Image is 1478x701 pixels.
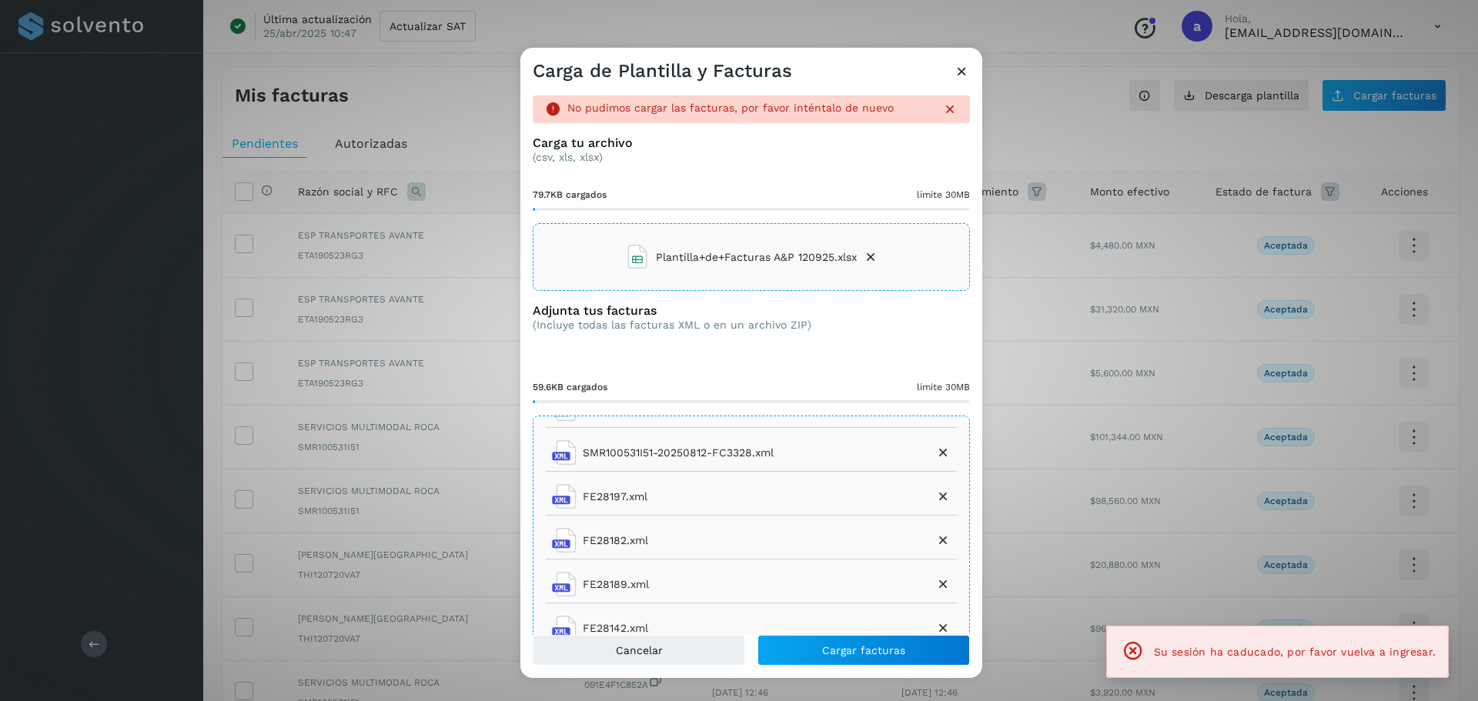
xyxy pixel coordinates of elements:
button: Cargar facturas [757,635,970,666]
h3: Adjunta tus facturas [533,303,811,318]
h3: Carga tu archivo [533,135,970,150]
span: SMR100531I51-20250812-FC3328.xml [583,445,774,461]
p: (Incluye todas las facturas XML o en un archivo ZIP) [533,319,811,332]
span: FE28182.xml [583,532,648,549]
p: (csv, xls, xlsx) [533,151,970,164]
span: FE28197.xml [583,489,647,505]
span: Su sesión ha caducado, por favor vuelva a ingresar. [1154,646,1436,658]
button: Cancelar [533,635,745,666]
p: No pudimos cargar las facturas, por favor inténtalo de nuevo [567,102,894,115]
span: límite 30MB [917,188,970,202]
span: SMR100531I51-20250823-FC3338.xml [583,401,776,417]
span: Cancelar [616,645,663,656]
span: FE28142.xml [583,620,648,636]
span: 59.6KB cargados [533,380,607,394]
span: límite 30MB [917,380,970,394]
span: Cargar facturas [822,645,905,656]
span: Plantilla+de+Facturas A&P 120925.xlsx [656,249,857,265]
span: 79.7KB cargados [533,188,607,202]
span: FE28189.xml [583,576,649,593]
h3: Carga de Plantilla y Facturas [533,60,792,82]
